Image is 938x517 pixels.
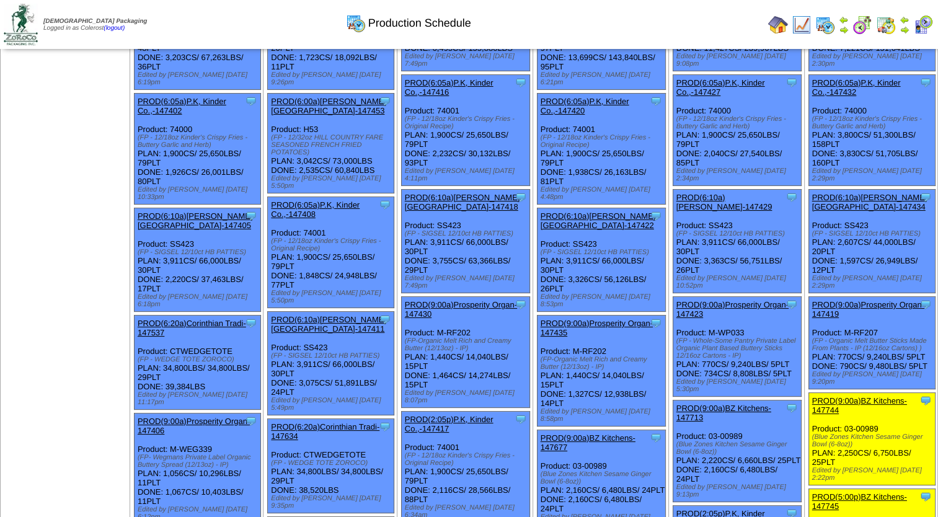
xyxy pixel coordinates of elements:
a: PROD(9:00a)BZ Kitchens-147677 [541,433,635,452]
div: Edited by [PERSON_NAME] [DATE] 2:34pm [676,167,801,182]
a: PROD(9:00a)BZ Kitchens-147744 [812,396,907,415]
div: Edited by [PERSON_NAME] [DATE] 4:48pm [541,186,665,201]
img: arrowright.gif [839,25,849,35]
div: Product: SS423 PLAN: 2,607CS / 44,000LBS / 20PLT DONE: 1,597CS / 26,949LBS / 12PLT [808,190,935,293]
div: Product: 74001 PLAN: 1,900CS / 25,650LBS / 79PLT DONE: 1,938CS / 26,163LBS / 81PLT [537,94,665,205]
div: Edited by [PERSON_NAME] [DATE] 6:18pm [138,293,260,308]
div: (FP-Organic Melt Rich and Creamy Butter (12/13oz) - IP) [541,356,665,371]
div: Product: CTWEDGETOTE PLAN: 34,800LBS / 34,800LBS / 29PLT DONE: 38,520LBS [268,419,394,513]
img: Tooltip [379,95,391,107]
img: Tooltip [785,402,798,414]
div: Edited by [PERSON_NAME] [DATE] 6:19pm [138,71,260,86]
div: Edited by [PERSON_NAME] [DATE] 5:50pm [271,289,394,304]
img: arrowright.gif [900,25,909,35]
a: PROD(6:05a)P.K, Kinder Co.,-147408 [271,200,360,219]
a: PROD(6:05a)P.K, Kinder Co.,-147402 [138,97,226,115]
img: arrowleft.gif [839,15,849,25]
a: PROD(6:20a)Corinthian Tradi-147537 [138,319,246,337]
div: (FP - SIGSEL 12/10ct HB PATTIES) [676,230,801,237]
div: Product: 74000 PLAN: 1,900CS / 25,650LBS / 79PLT DONE: 1,926CS / 26,001LBS / 80PLT [134,94,260,205]
div: Product: 74000 PLAN: 1,900CS / 25,650LBS / 79PLT DONE: 2,040CS / 27,540LBS / 85PLT [673,75,801,186]
img: home.gif [768,15,788,35]
img: calendarprod.gif [346,13,366,33]
div: (FP - Organic Melt Butter Sticks Made From Plants - IP (12/16oz Cartons) ) [812,337,935,352]
div: Edited by [PERSON_NAME] [DATE] 5:49pm [271,397,394,412]
div: Product: M-RF202 PLAN: 1,440CS / 14,040LBS / 15PLT DONE: 1,464CS / 14,274LBS / 15PLT [401,297,529,408]
img: Tooltip [379,420,391,433]
div: Edited by [PERSON_NAME] [DATE] 6:21pm [541,71,665,86]
div: Product: 74001 PLAN: 1,900CS / 25,650LBS / 79PLT DONE: 1,848CS / 24,948LBS / 77PLT [268,197,394,308]
img: Tooltip [650,95,662,107]
img: Tooltip [919,490,932,503]
div: Edited by [PERSON_NAME] [DATE] 9:13pm [676,484,801,498]
span: Logged in as Colerost [43,18,147,32]
a: PROD(6:05a)P.K, Kinder Co.,-147416 [405,78,493,97]
img: Tooltip [785,191,798,203]
a: PROD(9:00a)Prosperity Organ-147419 [812,300,924,319]
img: Tooltip [245,415,257,427]
div: Edited by [PERSON_NAME] [DATE] 9:20pm [812,371,935,386]
a: PROD(6:10a)[PERSON_NAME][GEOGRAPHIC_DATA]-147405 [138,211,253,230]
img: Tooltip [245,95,257,107]
div: Product: M-RF207 PLAN: 770CS / 9,240LBS / 5PLT DONE: 790CS / 9,480LBS / 5PLT [808,297,935,389]
div: Edited by [PERSON_NAME] [DATE] 10:33pm [138,186,260,201]
div: Edited by [PERSON_NAME] [DATE] 8:53pm [541,293,665,308]
div: (FP - 12/18oz Kinder's Crispy Fries - Buttery Garlic and Herb) [676,115,801,130]
img: calendarblend.gif [852,15,872,35]
div: Product: SS423 PLAN: 3,911CS / 66,000LBS / 30PLT DONE: 2,220CS / 37,463LBS / 17PLT [134,208,260,312]
img: Tooltip [515,298,527,311]
div: Product: SS423 PLAN: 3,911CS / 66,000LBS / 30PLT DONE: 3,363CS / 56,751LBS / 26PLT [673,190,801,293]
a: PROD(6:05a)P.K, Kinder Co.,-147427 [676,78,765,97]
div: Product: 74000 PLAN: 3,800CS / 51,300LBS / 158PLT DONE: 3,830CS / 51,705LBS / 160PLT [808,75,935,186]
div: Product: 03-00989 PLAN: 2,250CS / 6,750LBS / 25PLT [808,393,935,485]
div: (Blue Zones Kitchen Sesame Ginger Bowl (6-8oz)) [676,441,801,456]
img: Tooltip [785,298,798,311]
div: (FP - Whole-Some Pantry Private Label Organic Plant Based Buttery Sticks 12/16oz Cartons - IP) [676,337,801,360]
div: Edited by [PERSON_NAME] [DATE] 7:49pm [405,275,529,289]
div: Product: H53 PLAN: 3,042CS / 73,000LBS DONE: 2,535CS / 60,840LBS [268,94,394,193]
a: PROD(9:00a)Prosperity Organ-147406 [138,417,250,435]
div: Product: SS423 PLAN: 3,911CS / 66,000LBS / 30PLT DONE: 3,075CS / 51,891LBS / 24PLT [268,312,394,415]
a: PROD(6:05a)P.K, Kinder Co.,-147420 [541,97,629,115]
div: Product: CTWEDGETOTE PLAN: 34,800LBS / 34,800LBS / 29PLT DONE: 39,384LBS [134,316,260,410]
div: Product: SS423 PLAN: 3,911CS / 66,000LBS / 30PLT DONE: 3,326CS / 56,126LBS / 26PLT [537,208,665,312]
div: (FP- Wegmans Private Label Organic Buttery Spread (12/13oz) - IP) [138,454,260,469]
div: (FP - 12/32oz HILL COUNTRY FARE SEASONED FRENCH FRIED POTATOES) [271,134,394,156]
div: Edited by [PERSON_NAME] [DATE] 5:50pm [271,175,394,190]
div: (FP - SIGSEL 12/10ct HB PATTIES) [812,230,935,237]
img: Tooltip [515,76,527,89]
span: Production Schedule [368,17,471,30]
a: PROD(6:10a)[PERSON_NAME][GEOGRAPHIC_DATA]-147418 [405,193,520,211]
img: Tooltip [919,394,932,407]
a: PROD(6:10a)[PERSON_NAME][GEOGRAPHIC_DATA]-147434 [812,193,927,211]
img: Tooltip [785,76,798,89]
div: (FP - SIGSEL 12/10ct HB PATTIES) [541,249,665,256]
a: PROD(6:20a)Corinthian Tradi-147634 [271,422,379,441]
div: Product: 74001 PLAN: 1,900CS / 25,650LBS / 79PLT DONE: 2,232CS / 30,132LBS / 93PLT [401,75,529,186]
img: zoroco-logo-small.webp [4,4,38,45]
img: Tooltip [515,191,527,203]
div: (FP-Organic Melt Rich and Creamy Butter (12/13oz) - IP) [405,337,529,352]
img: Tooltip [245,317,257,329]
img: calendarcustomer.gif [913,15,933,35]
a: PROD(5:00p)BZ Kitchens-147745 [812,492,907,511]
a: PROD(6:05a)P.K, Kinder Co.,-147432 [812,78,901,97]
div: Edited by [PERSON_NAME] [DATE] 9:08pm [676,53,801,68]
div: (FP - 12/18oz Kinder's Crispy Fries - Original Recipe) [541,134,665,149]
div: (FP - 12/18oz Kinder's Crispy Fries - Buttery Garlic and Herb) [812,115,935,130]
a: PROD(9:00a)Prosperity Organ-147435 [541,319,653,337]
img: Tooltip [379,198,391,211]
div: (FP - 12/18oz Kinder's Crispy Fries - Buttery Garlic and Herb) [138,134,260,149]
div: (FP - SIGSEL 12/10ct HB PATTIES) [405,230,529,237]
div: (FP - 12/18oz Kinder's Crispy Fries - Original Recipe) [271,237,394,252]
div: (Blue Zones Kitchen Sesame Ginger Bowl (6-8oz)) [812,433,935,448]
div: Edited by [PERSON_NAME] [DATE] 8:07pm [405,389,529,404]
a: PROD(9:00a)BZ Kitchens-147713 [676,404,771,422]
img: calendarinout.gif [876,15,896,35]
div: Product: M-WP033 PLAN: 770CS / 9,240LBS / 5PLT DONE: 734CS / 8,808LBS / 5PLT [673,297,801,397]
div: (FP - SIGSEL 12/10ct HB PATTIES) [138,249,260,256]
img: Tooltip [919,298,932,311]
div: Edited by [PERSON_NAME] [DATE] 9:35pm [271,495,394,510]
img: Tooltip [650,317,662,329]
div: Edited by [PERSON_NAME] [DATE] 11:17pm [138,391,260,406]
